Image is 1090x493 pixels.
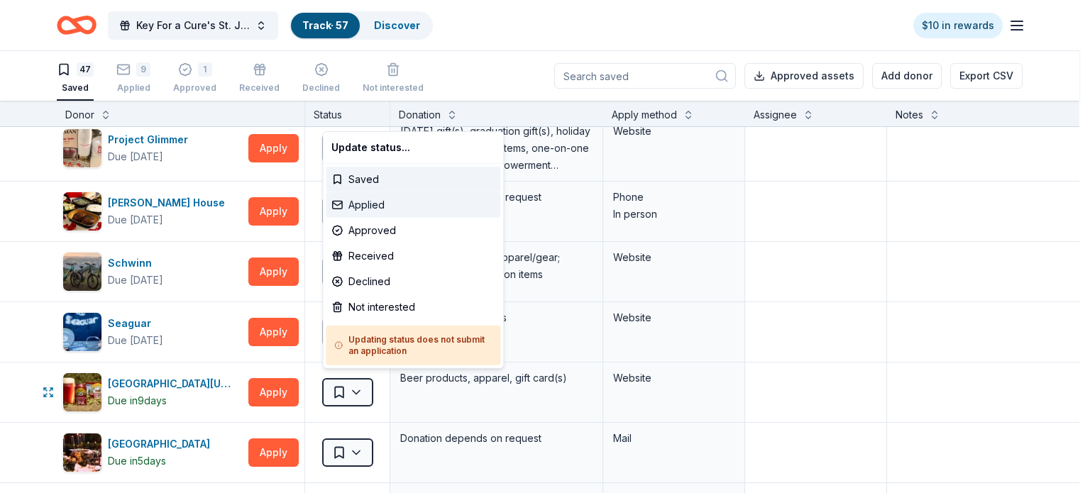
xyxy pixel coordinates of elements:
[326,218,500,243] div: Approved
[326,192,500,218] div: Applied
[326,294,500,320] div: Not interested
[326,167,500,192] div: Saved
[326,269,500,294] div: Declined
[326,135,500,160] div: Update status...
[334,334,492,357] h5: Updating status does not submit an application
[326,243,500,269] div: Received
